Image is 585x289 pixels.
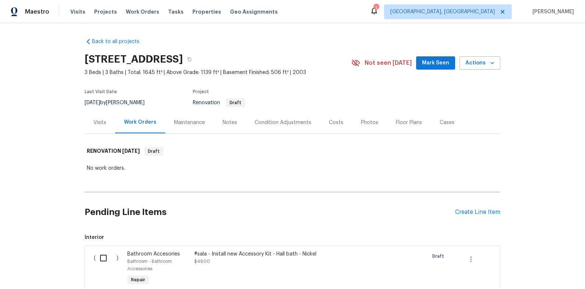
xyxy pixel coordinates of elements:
span: Draft [227,101,244,105]
span: Repair [128,276,148,283]
a: Back to all projects [85,38,155,45]
span: [GEOGRAPHIC_DATA], [GEOGRAPHIC_DATA] [390,8,495,15]
div: 1 [373,4,379,12]
span: $49.00 [194,259,210,264]
h6: RENOVATION [87,147,140,156]
span: Renovation [193,100,245,105]
div: Visits [93,119,106,126]
h2: [STREET_ADDRESS] [85,56,183,63]
button: Actions [460,56,500,70]
span: Draft [432,253,447,260]
div: Notes [223,119,237,126]
h2: Pending Line Items [85,195,455,229]
span: 3 Beds | 3 Baths | Total: 1645 ft² | Above Grade: 1139 ft² | Basement Finished: 506 ft² | 2003 [85,69,351,76]
span: [DATE] [122,148,140,154]
button: Copy Address [183,53,196,66]
span: Tasks [168,9,184,14]
div: Maintenance [174,119,205,126]
div: Floor Plans [396,119,422,126]
div: Costs [329,119,343,126]
div: RENOVATION [DATE]Draft [85,140,500,163]
span: Properties [192,8,221,15]
span: Actions [465,59,494,68]
span: Project [193,89,209,94]
span: Work Orders [126,8,159,15]
div: by [PERSON_NAME] [85,98,153,107]
div: Create Line Item [455,209,500,216]
span: Bathroom Accesories [127,251,180,257]
div: Photos [361,119,378,126]
span: Interior [85,234,500,241]
div: No work orders. [87,165,498,172]
span: Last Visit Date [85,89,117,94]
span: Mark Seen [422,59,449,68]
button: Mark Seen [416,56,455,70]
div: #sala - Install new Accessory Kit - Hall bath - Nickel [194,250,324,258]
span: Not seen [DATE] [365,59,412,67]
span: Maestro [25,8,49,15]
span: [PERSON_NAME] [529,8,574,15]
span: Draft [145,148,163,155]
span: [DATE] [85,100,100,105]
div: Condition Adjustments [255,119,311,126]
span: Geo Assignments [230,8,278,15]
span: Bathroom - Bathroom Accessories [127,259,172,271]
div: Cases [440,119,454,126]
div: Work Orders [124,119,156,126]
span: Projects [94,8,117,15]
span: Visits [70,8,85,15]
